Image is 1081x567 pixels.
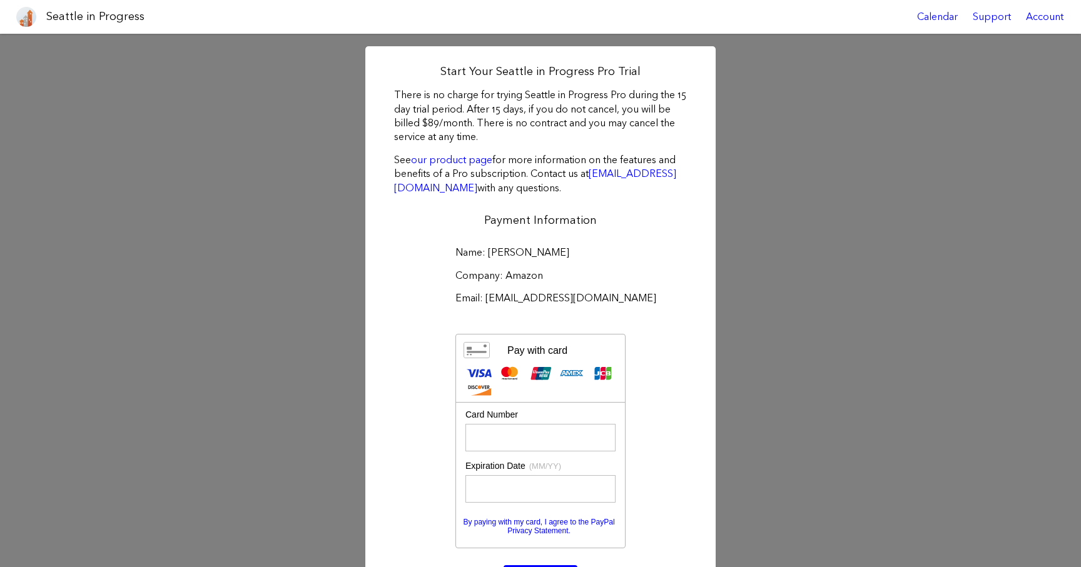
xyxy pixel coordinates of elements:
[465,409,616,421] div: Card Number
[529,461,561,471] span: (MM/YY)
[394,213,687,228] h2: Payment Information
[16,7,36,27] img: favicon-96x96.png
[471,476,610,502] iframe: Secure Credit Card Frame - Expiration Date
[465,460,616,473] div: Expiration Date
[455,269,626,283] label: Company: Amazon
[394,88,687,144] p: There is no charge for trying Seattle in Progress Pro during the 15 day trial period. After 15 da...
[46,9,145,24] h1: Seattle in Progress
[394,153,687,195] p: See for more information on the features and benefits of a Pro subscription. Contact us at with a...
[455,291,626,305] label: Email: [EMAIL_ADDRESS][DOMAIN_NAME]
[471,424,610,451] iframe: Secure Credit Card Frame - Credit Card Number
[411,154,492,166] a: our product page
[394,64,687,79] h2: Start Your Seattle in Progress Pro Trial
[463,518,614,535] a: By paying with my card, I agree to the PayPal Privacy Statement.
[455,246,626,259] label: Name: [PERSON_NAME]
[394,168,676,193] a: [EMAIL_ADDRESS][DOMAIN_NAME]
[507,344,567,356] div: Pay with card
